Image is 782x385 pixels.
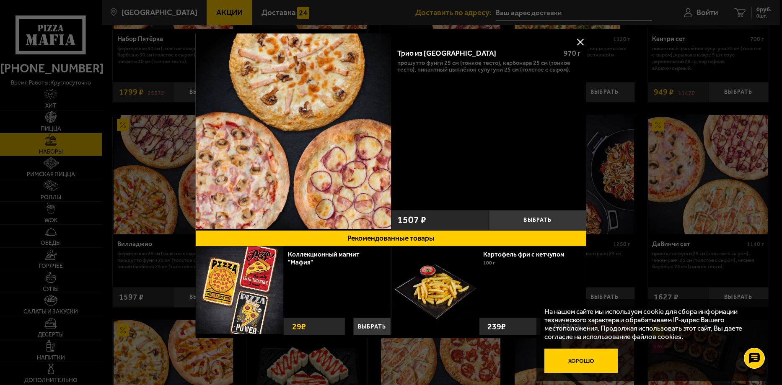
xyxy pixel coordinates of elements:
img: Трио из Рио [196,33,391,229]
button: Выбрать [353,318,391,335]
strong: 29 ₽ [290,318,308,335]
a: Трио из Рио [196,33,391,230]
button: Хорошо [544,349,618,373]
p: Прошутто Фунги 25 см (тонкое тесто), Карбонара 25 см (тонкое тесто), Пикантный цыплёнок сулугуни ... [397,60,580,73]
strong: 239 ₽ [485,318,508,335]
span: 1507 ₽ [397,215,426,225]
a: Картофель фри с кетчупом [483,250,572,258]
span: 100 г [483,260,495,266]
a: Коллекционный магнит "Мафия" [288,250,360,266]
button: Рекомендованные товары [196,230,587,247]
span: 970 г [564,49,580,57]
p: На нашем сайте мы используем cookie для сбора информации технического характера и обрабатываем IP... [544,307,758,341]
div: Трио из [GEOGRAPHIC_DATA] [397,49,557,58]
button: Выбрать [489,210,586,230]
